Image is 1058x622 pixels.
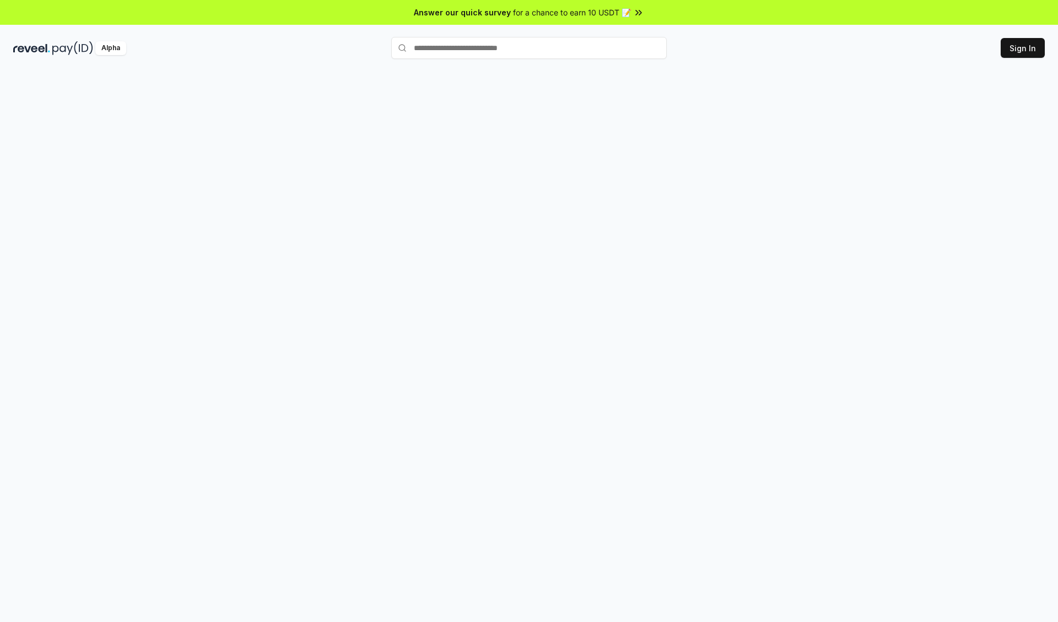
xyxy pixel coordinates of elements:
img: pay_id [52,41,93,55]
span: for a chance to earn 10 USDT 📝 [513,7,631,18]
div: Alpha [95,41,126,55]
button: Sign In [1001,38,1045,58]
img: reveel_dark [13,41,50,55]
span: Answer our quick survey [414,7,511,18]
